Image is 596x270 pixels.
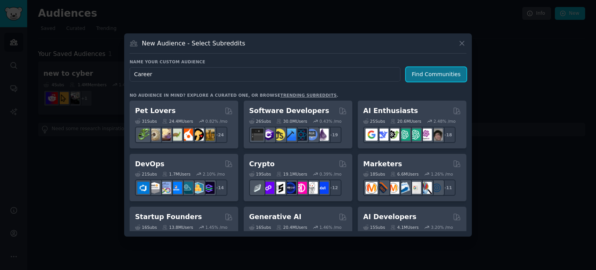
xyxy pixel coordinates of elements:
[366,129,378,141] img: GoogleGeminiAI
[317,129,329,141] img: elixir
[135,118,157,124] div: 31 Sub s
[431,129,443,141] img: ArtificalIntelligence
[249,106,329,116] h2: Software Developers
[420,129,432,141] img: OpenAIDev
[211,127,227,143] div: + 24
[325,179,341,196] div: + 12
[433,118,456,124] div: 2.48 % /mo
[284,182,296,194] img: web3
[319,225,341,230] div: 1.46 % /mo
[387,182,399,194] img: AskMarketing
[192,182,204,194] img: aws_cdk
[205,118,227,124] div: 0.82 % /mo
[295,182,307,194] img: defiblockchain
[390,118,421,124] div: 20.6M Users
[192,129,204,141] img: PetAdvice
[325,127,341,143] div: + 19
[181,129,193,141] img: cockatiel
[159,182,171,194] img: Docker_DevOps
[295,129,307,141] img: reactnative
[203,182,215,194] img: PlatformEngineers
[135,212,202,222] h2: Startup Founders
[431,182,443,194] img: OnlineMarketing
[390,171,419,177] div: 6.6M Users
[363,118,385,124] div: 25 Sub s
[306,182,318,194] img: CryptoNews
[363,159,402,169] h2: Marketers
[262,182,274,194] img: 0xPolygon
[276,118,307,124] div: 30.0M Users
[306,129,318,141] img: AskComputerScience
[249,212,301,222] h2: Generative AI
[406,67,466,82] button: Find Communities
[280,93,336,98] a: trending subreddits
[251,182,263,194] img: ethfinance
[205,225,227,230] div: 1.45 % /mo
[366,182,378,194] img: content_marketing
[317,182,329,194] img: defi_
[211,179,227,196] div: + 14
[159,129,171,141] img: leopardgeckos
[409,182,421,194] img: googleads
[135,171,157,177] div: 21 Sub s
[273,129,285,141] img: learnjavascript
[148,182,160,194] img: AWS_Certified_Experts
[319,171,341,177] div: 0.39 % /mo
[439,127,456,143] div: + 18
[249,171,271,177] div: 19 Sub s
[148,129,160,141] img: ballpython
[130,92,338,98] div: No audience in mind? Explore a curated one, or browse .
[135,159,165,169] h2: DevOps
[130,67,400,82] input: Pick a short name, like "Digital Marketers" or "Movie-Goers"
[135,225,157,230] div: 16 Sub s
[363,212,416,222] h2: AI Developers
[363,225,385,230] div: 15 Sub s
[276,225,307,230] div: 20.4M Users
[390,225,419,230] div: 4.1M Users
[273,182,285,194] img: ethstaker
[137,182,149,194] img: azuredevops
[420,182,432,194] img: MarketingResearch
[284,129,296,141] img: iOSProgramming
[203,129,215,141] img: dogbreed
[387,129,399,141] img: AItoolsCatalog
[409,129,421,141] img: chatgpt_prompts_
[262,129,274,141] img: csharp
[162,171,191,177] div: 1.7M Users
[249,225,271,230] div: 16 Sub s
[363,106,418,116] h2: AI Enthusiasts
[376,182,388,194] img: bigseo
[170,129,182,141] img: turtle
[203,171,225,177] div: 2.10 % /mo
[249,118,271,124] div: 26 Sub s
[181,182,193,194] img: platformengineering
[276,171,307,177] div: 19.1M Users
[135,106,176,116] h2: Pet Lovers
[431,171,453,177] div: 1.26 % /mo
[439,179,456,196] div: + 11
[162,118,193,124] div: 24.4M Users
[251,129,263,141] img: software
[319,118,341,124] div: 0.43 % /mo
[398,129,410,141] img: chatgpt_promptDesign
[137,129,149,141] img: herpetology
[431,225,453,230] div: 3.20 % /mo
[130,59,466,64] h3: Name your custom audience
[363,171,385,177] div: 18 Sub s
[170,182,182,194] img: DevOpsLinks
[142,39,245,47] h3: New Audience - Select Subreddits
[162,225,193,230] div: 13.8M Users
[398,182,410,194] img: Emailmarketing
[376,129,388,141] img: DeepSeek
[249,159,275,169] h2: Crypto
